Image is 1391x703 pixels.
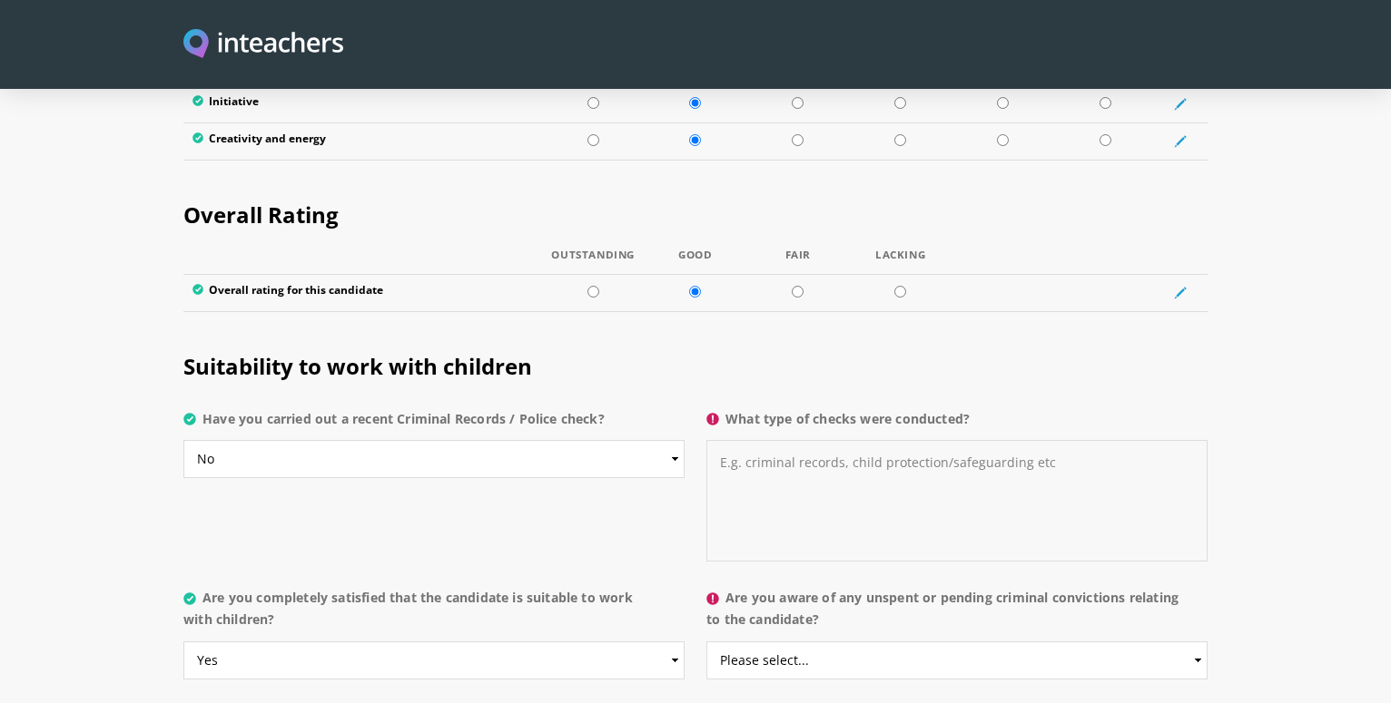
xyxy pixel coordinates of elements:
label: Are you aware of any unspent or pending criminal convictions relating to the candidate? [706,587,1208,641]
th: Fair [746,249,849,275]
th: Lacking [849,249,952,275]
span: Suitability to work with children [183,351,532,381]
label: What type of checks were conducted? [706,408,1208,441]
label: Creativity and energy [192,132,533,151]
a: Visit this site's homepage [183,29,343,61]
label: Overall rating for this candidate [192,284,533,302]
label: Initiative [192,95,533,113]
label: Have you carried out a recent Criminal Records / Police check? [183,408,685,441]
th: Good [645,249,747,275]
img: Inteachers [183,29,343,61]
span: Overall Rating [183,200,339,229]
label: Are you completely satisfied that the candidate is suitable to work with children? [183,587,685,641]
th: Outstanding [542,249,645,275]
